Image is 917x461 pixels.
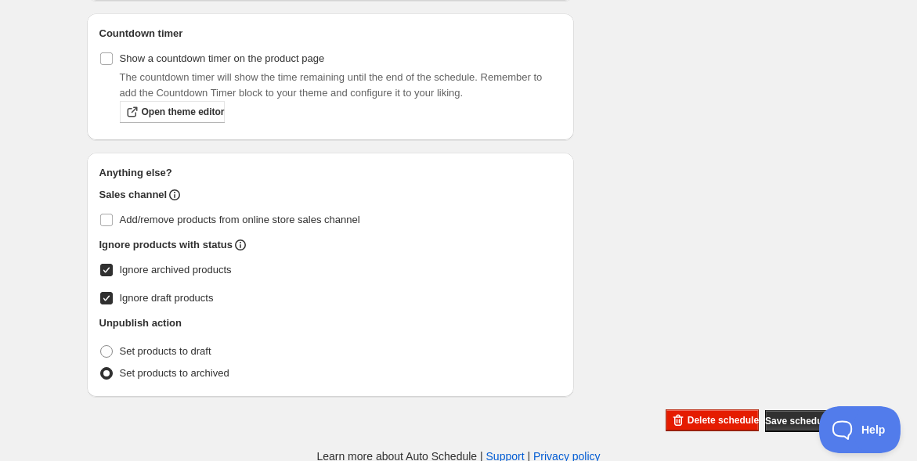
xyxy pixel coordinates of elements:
span: Open theme editor [142,106,225,118]
h2: Sales channel [99,187,168,203]
a: Open theme editor [120,101,225,123]
span: Ignore draft products [120,292,214,304]
span: Set products to archived [120,367,229,379]
p: The countdown timer will show the time remaining until the end of the schedule. Remember to add t... [120,70,562,101]
span: Set products to draft [120,345,211,357]
h2: Ignore products with status [99,237,233,253]
h2: Unpublish action [99,315,182,331]
span: Ignore archived products [120,264,232,276]
span: Delete schedule [688,414,759,427]
span: Show a countdown timer on the product page [120,52,325,64]
h2: Anything else? [99,165,562,181]
span: Save schedule [765,415,830,427]
span: Add/remove products from online store sales channel [120,214,360,225]
button: Delete schedule [666,409,759,431]
h2: Countdown timer [99,26,562,41]
iframe: Toggle Customer Support [819,406,901,453]
button: Save schedule [765,410,830,432]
